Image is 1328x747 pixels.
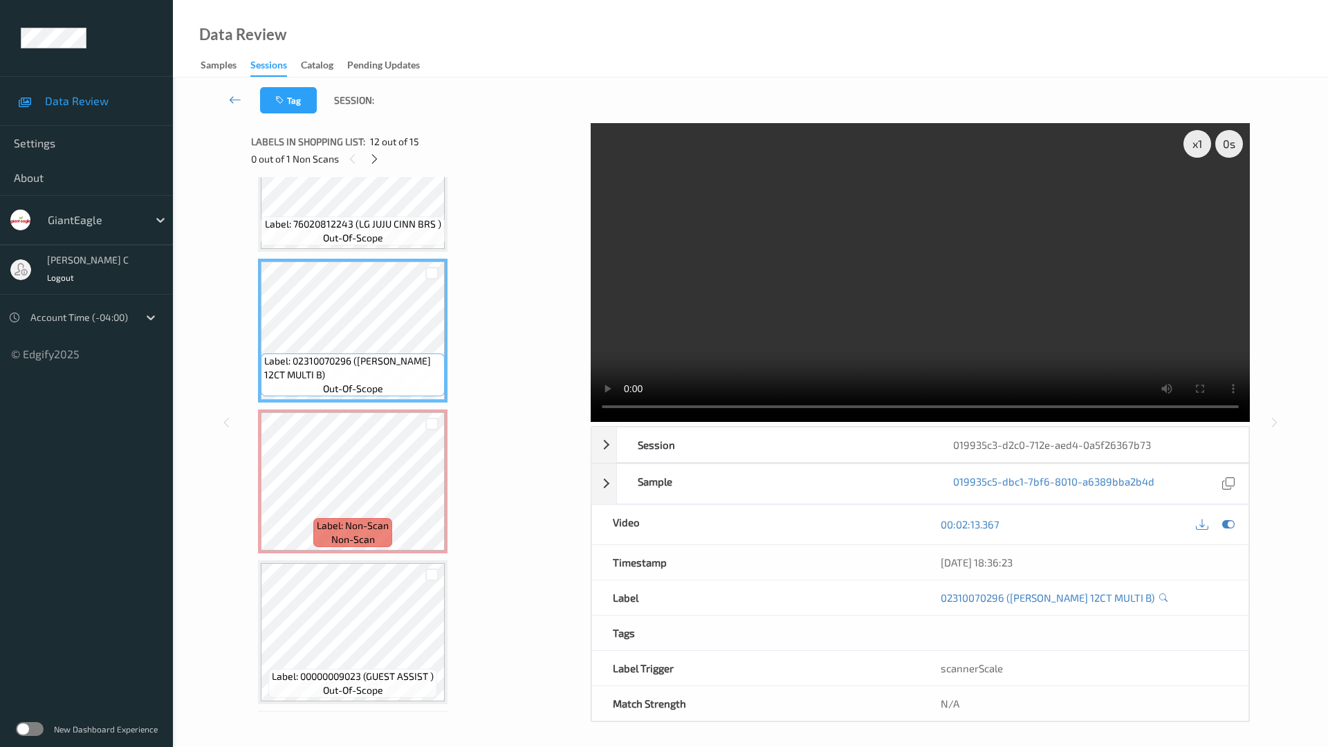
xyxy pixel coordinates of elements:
[250,58,287,77] div: Sessions
[591,463,1249,504] div: Sample019935c5-dbc1-7bf6-8010-a6389bba2b4d
[591,427,1249,463] div: Session019935c3-d2c0-712e-aed4-0a5f26367b73
[272,670,434,683] span: Label: 00000009023 (GUEST ASSIST )
[260,87,317,113] button: Tag
[617,427,933,462] div: Session
[347,56,434,75] a: Pending Updates
[201,56,250,75] a: Samples
[251,150,581,167] div: 0 out of 1 Non Scans
[592,616,921,650] div: Tags
[592,580,921,615] div: Label
[199,28,286,41] div: Data Review
[201,58,237,75] div: Samples
[334,93,374,107] span: Session:
[331,533,375,546] span: non-scan
[251,135,365,149] span: Labels in shopping list:
[370,135,419,149] span: 12 out of 15
[941,591,1154,605] a: 02310070296 ([PERSON_NAME] 12CT MULTI B)
[301,56,347,75] a: Catalog
[264,354,441,382] span: Label: 02310070296 ([PERSON_NAME] 12CT MULTI B)
[323,231,383,245] span: out-of-scope
[953,474,1154,493] a: 019935c5-dbc1-7bf6-8010-a6389bba2b4d
[592,686,921,721] div: Match Strength
[920,651,1248,685] div: scannerScale
[932,427,1248,462] div: 019935c3-d2c0-712e-aed4-0a5f26367b73
[617,464,933,504] div: Sample
[592,651,921,685] div: Label Trigger
[323,382,383,396] span: out-of-scope
[265,217,441,231] span: Label: 76020812243 (LG JUJU CINN BRS )
[920,686,1248,721] div: N/A
[301,58,333,75] div: Catalog
[941,555,1228,569] div: [DATE] 18:36:23
[941,517,999,531] a: 00:02:13.367
[323,683,383,697] span: out-of-scope
[592,545,921,580] div: Timestamp
[592,505,921,544] div: Video
[1183,130,1211,158] div: x 1
[1215,130,1243,158] div: 0 s
[317,519,389,533] span: Label: Non-Scan
[250,56,301,77] a: Sessions
[347,58,420,75] div: Pending Updates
